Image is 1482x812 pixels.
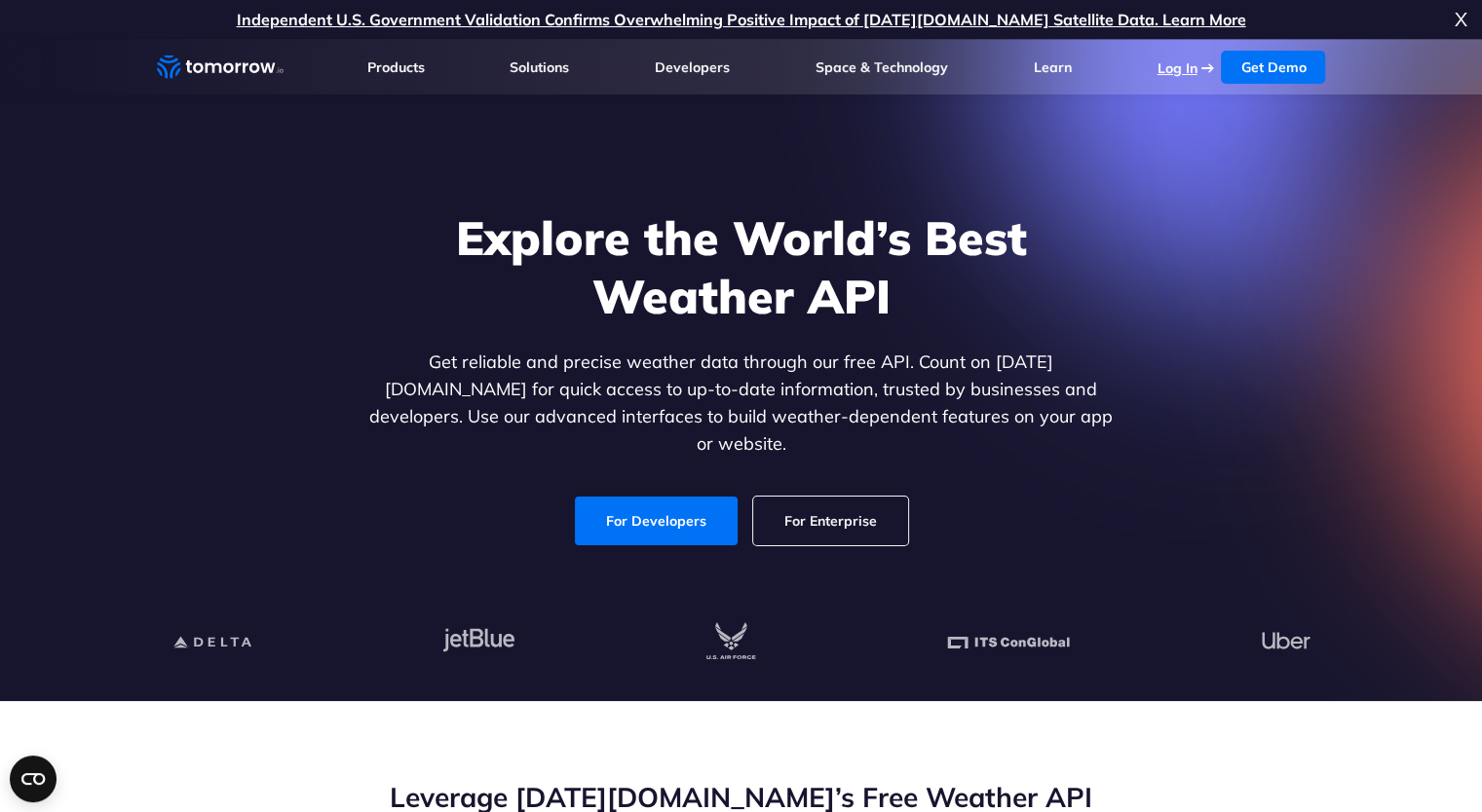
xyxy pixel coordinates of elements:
[1034,58,1072,76] a: Learn
[575,497,738,545] a: For Developers
[365,349,1118,458] p: Get reliable and precise weather data through our free API. Count on [DATE][DOMAIN_NAME] for quic...
[816,58,948,76] a: Space & Technology
[365,208,1118,325] h1: Explore the World’s Best Weather API
[10,756,57,802] button: Open CMP widget
[157,53,284,82] a: Home link
[367,58,425,76] a: Products
[655,58,730,76] a: Developers
[510,58,569,76] a: Solutions
[1157,59,1197,77] a: Log In
[1221,51,1325,84] a: Get Demo
[753,497,908,545] a: For Enterprise
[237,10,1246,29] a: Independent U.S. Government Validation Confirms Overwhelming Positive Impact of [DATE][DOMAIN_NAM...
